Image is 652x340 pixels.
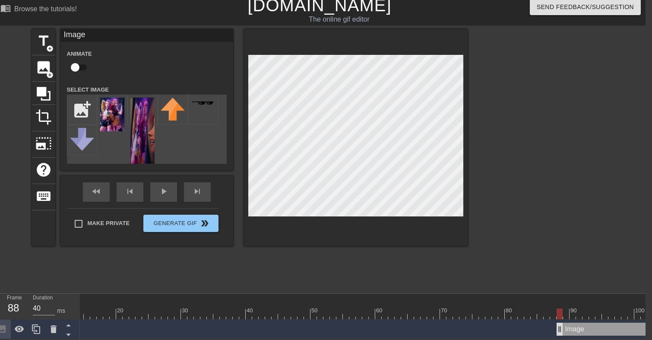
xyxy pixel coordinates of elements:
[125,186,135,197] span: skip_previous
[35,109,52,125] span: crop
[143,215,218,232] button: Generate Gif
[35,135,52,152] span: photo_size_select_large
[311,306,319,315] div: 50
[0,3,11,13] span: menu_book
[376,306,384,315] div: 60
[199,218,210,229] span: double_arrow
[192,186,203,197] span: skip_next
[191,101,215,105] img: deal-with-it.png
[158,186,169,197] span: play_arrow
[70,128,94,151] img: downvote.png
[130,98,155,170] img: jXcPH-zoey.png
[161,98,185,121] img: upvote.png
[506,306,513,315] div: 80
[570,306,578,315] div: 90
[88,219,130,228] span: Make Private
[537,2,634,13] span: Send Feedback/Suggestion
[441,306,449,315] div: 70
[46,71,54,79] span: add_circle
[35,188,52,204] span: keyboard
[247,306,254,315] div: 40
[100,98,124,131] img: c9lkc-zoey.png
[33,296,53,301] label: Duration
[215,14,463,25] div: The online gif editor
[14,5,77,13] div: Browse the tutorials!
[117,306,125,315] div: 20
[57,306,65,315] div: ms
[7,300,20,316] div: 88
[0,294,26,319] div: Frame
[60,29,233,42] div: Image
[635,306,646,315] div: 100
[91,186,101,197] span: fast_rewind
[35,59,52,76] span: image
[147,218,215,229] span: Generate Gif
[35,162,52,178] span: help
[0,3,77,16] a: Browse the tutorials!
[35,33,52,49] span: title
[46,45,54,52] span: add_circle
[67,50,92,58] label: Animate
[182,306,190,315] div: 30
[67,86,109,94] label: Select Image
